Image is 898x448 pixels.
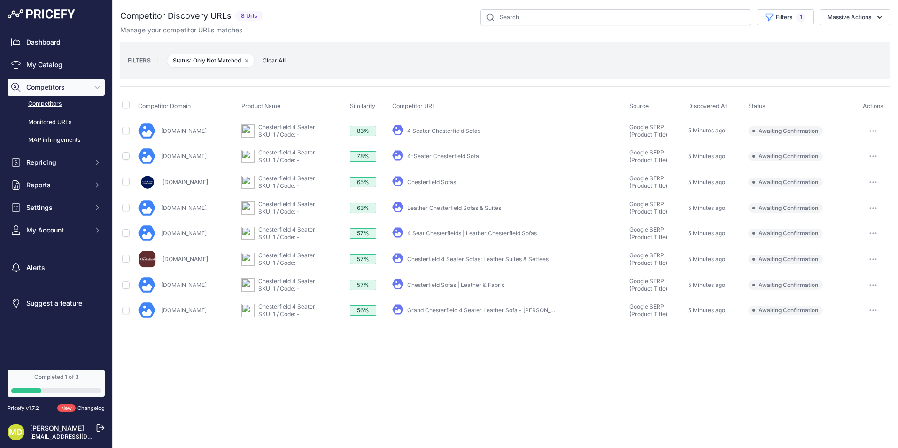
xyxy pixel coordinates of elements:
[258,285,300,292] a: SKU: 1 / Code: -
[748,306,823,315] span: Awaiting Confirmation
[407,255,549,263] a: Chesterfield 4 Seater Sofas: Leather Suites & Settees
[629,278,667,292] span: Google SERP (Product Title)
[258,226,315,233] a: Chesterfield 4 Seater
[8,132,105,148] a: MAP infringements
[350,228,376,239] div: 57%
[8,404,39,412] div: Pricefy v1.7.2
[30,433,128,440] a: [EMAIL_ADDRESS][DOMAIN_NAME]
[407,307,569,314] a: Grand Chesterfield 4 Seater Leather Sofa - [PERSON_NAME]
[161,281,207,288] a: [DOMAIN_NAME]
[407,230,537,237] a: 4 Seat Chesterfields | Leather Chesterfield Sofas
[407,178,456,185] a: Chesterfield Sofas
[30,424,84,432] a: [PERSON_NAME]
[138,102,191,109] span: Competitor Domain
[629,124,667,138] span: Google SERP (Product Title)
[161,153,207,160] a: [DOMAIN_NAME]
[258,182,300,189] a: SKU: 1 / Code: -
[11,373,101,381] div: Completed 1 of 3
[748,255,823,264] span: Awaiting Confirmation
[258,303,315,310] a: Chesterfield 4 Seater
[629,252,667,266] span: Google SERP (Product Title)
[688,230,725,237] span: 5 Minutes ago
[258,208,300,215] a: SKU: 1 / Code: -
[757,9,814,25] button: Filters1
[26,225,88,235] span: My Account
[26,180,88,190] span: Reports
[480,9,751,25] input: Search
[161,127,207,134] a: [DOMAIN_NAME]
[350,126,376,136] div: 83%
[392,102,435,109] span: Competitor URL
[26,158,88,167] span: Repricing
[350,305,376,316] div: 56%
[258,56,290,65] button: Clear All
[748,203,823,213] span: Awaiting Confirmation
[748,126,823,136] span: Awaiting Confirmation
[8,34,105,51] a: Dashboard
[26,83,88,92] span: Competitors
[77,405,105,411] a: Changelog
[350,280,376,290] div: 57%
[258,131,300,138] a: SKU: 1 / Code: -
[151,58,163,63] small: |
[26,203,88,212] span: Settings
[8,114,105,131] a: Monitored URLs
[629,201,667,215] span: Google SERP (Product Title)
[8,9,75,19] img: Pricefy Logo
[629,303,667,317] span: Google SERP (Product Title)
[258,201,315,208] a: Chesterfield 4 Seater
[748,280,823,290] span: Awaiting Confirmation
[350,254,376,264] div: 57%
[407,204,501,211] a: Leather Chesterfield Sofas & Suites
[629,175,667,189] span: Google SERP (Product Title)
[8,34,105,358] nav: Sidebar
[688,102,727,109] span: Discovered At
[161,307,207,314] a: [DOMAIN_NAME]
[748,178,823,187] span: Awaiting Confirmation
[629,149,667,163] span: Google SERP (Product Title)
[688,204,725,211] span: 5 Minutes ago
[629,102,649,109] span: Source
[258,259,300,266] a: SKU: 1 / Code: -
[407,153,479,160] a: 4-Seater Chesterfield Sofa
[8,199,105,216] button: Settings
[8,177,105,193] button: Reports
[120,9,232,23] h2: Competitor Discovery URLs
[8,259,105,276] a: Alerts
[128,57,151,64] small: FILTERS
[688,178,725,185] span: 5 Minutes ago
[235,11,263,22] span: 8 Urls
[8,56,105,73] a: My Catalog
[57,404,76,412] span: New
[161,204,207,211] a: [DOMAIN_NAME]
[407,281,505,288] a: Chesterfield Sofas | Leather & Fabric
[258,175,315,182] a: Chesterfield 4 Seater
[258,278,315,285] a: Chesterfield 4 Seater
[8,154,105,171] button: Repricing
[820,9,890,25] button: Massive Actions
[863,102,883,109] span: Actions
[120,25,242,35] p: Manage your competitor URLs matches
[167,54,255,68] span: Status: Only Not Matched
[258,149,315,156] a: Chesterfield 4 Seater
[748,229,823,238] span: Awaiting Confirmation
[258,310,300,317] a: SKU: 1 / Code: -
[796,13,806,22] span: 1
[163,178,208,185] a: [DOMAIN_NAME]
[688,281,725,288] span: 5 Minutes ago
[350,177,376,187] div: 65%
[258,124,315,131] a: Chesterfield 4 Seater
[258,156,300,163] a: SKU: 1 / Code: -
[241,102,280,109] span: Product Name
[688,127,725,134] span: 5 Minutes ago
[163,255,208,263] a: [DOMAIN_NAME]
[8,79,105,96] button: Competitors
[748,102,766,109] span: Status
[748,152,823,161] span: Awaiting Confirmation
[407,127,480,134] a: 4 Seater Chesterfield Sofas
[688,307,725,314] span: 5 Minutes ago
[8,370,105,397] a: Completed 1 of 3
[688,255,725,263] span: 5 Minutes ago
[350,151,376,162] div: 78%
